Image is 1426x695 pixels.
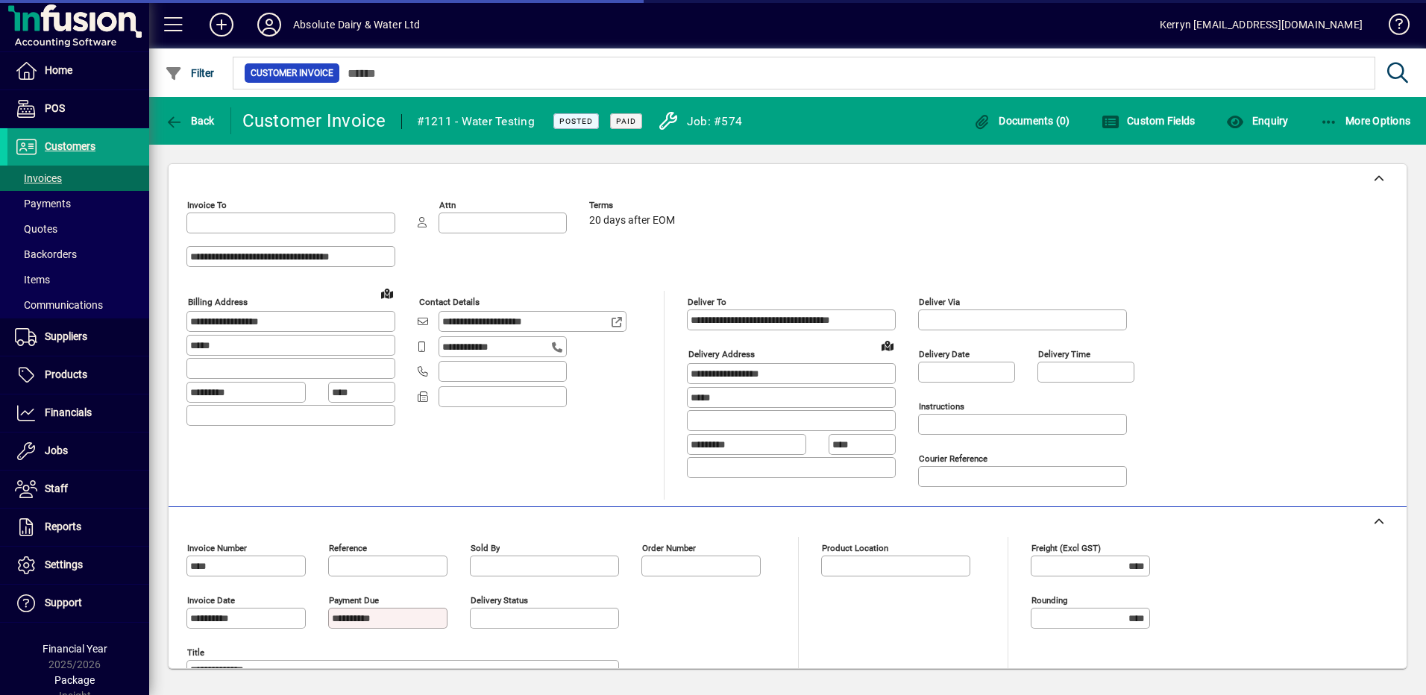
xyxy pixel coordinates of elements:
mat-label: Payment due [329,595,379,606]
mat-label: Reference [329,543,367,553]
mat-label: Freight (excl GST) [1031,543,1101,553]
span: Financials [45,406,92,418]
mat-label: Invoice To [187,200,227,210]
mat-label: Courier Reference [919,453,987,464]
span: Staff [45,482,68,494]
span: Paid [616,116,636,126]
mat-label: Product location [822,543,888,553]
mat-label: Deliver To [688,297,726,307]
mat-label: Order number [642,543,696,553]
a: Backorders [7,242,149,267]
span: Home [45,64,72,76]
mat-label: Rounding [1031,595,1067,606]
span: Customer Invoice [251,66,333,81]
mat-label: Title [187,647,204,658]
span: Backorders [15,248,77,260]
a: Financials [7,394,149,432]
a: Quotes [7,216,149,242]
span: Reports [45,521,81,532]
div: Job: #574 [687,110,742,133]
span: Documents (0) [973,115,1070,127]
mat-label: Instructions [919,401,964,412]
a: View on map [876,333,899,357]
a: Support [7,585,149,622]
span: Terms [589,201,679,210]
button: Documents (0) [970,107,1074,134]
span: Financial Year [43,643,107,655]
div: #1211 - Water Testing [417,110,535,133]
span: Customers [45,140,95,152]
span: Enquiry [1226,115,1288,127]
a: Jobs [7,433,149,470]
button: Profile [245,11,293,38]
span: Items [15,274,50,286]
span: Back [165,115,215,127]
mat-label: Sold by [471,543,500,553]
mat-label: Delivery time [1038,349,1090,359]
span: Invoices [15,172,62,184]
mat-label: Delivery status [471,595,528,606]
span: Settings [45,559,83,570]
button: Custom Fields [1098,107,1199,134]
span: Package [54,674,95,686]
mat-label: Deliver via [919,297,960,307]
span: Payments [15,198,71,210]
button: Filter [161,60,219,87]
a: Job: #574 [646,107,758,135]
button: Back [161,107,219,134]
app-page-header-button: Back [149,107,231,134]
div: Absolute Dairy & Water Ltd [293,13,421,37]
a: View on map [375,281,399,305]
mat-label: Invoice date [187,595,235,606]
a: Reports [7,509,149,546]
a: Home [7,52,149,89]
div: Customer Invoice [242,109,386,133]
div: Kerryn [EMAIL_ADDRESS][DOMAIN_NAME] [1160,13,1363,37]
span: Posted [559,116,593,126]
span: Suppliers [45,330,87,342]
span: Support [45,597,82,608]
a: Payments [7,191,149,216]
a: POS [7,90,149,128]
a: Items [7,267,149,292]
span: Products [45,368,87,380]
span: Communications [15,299,103,311]
a: Products [7,356,149,394]
span: Filter [165,67,215,79]
mat-label: Delivery date [919,349,970,359]
span: Quotes [15,223,57,235]
mat-label: Attn [439,200,456,210]
span: POS [45,102,65,114]
span: More Options [1320,115,1411,127]
a: Communications [7,292,149,318]
span: 20 days after EOM [589,215,675,227]
mat-label: Invoice number [187,543,247,553]
a: Settings [7,547,149,584]
a: Invoices [7,166,149,191]
a: Staff [7,471,149,508]
span: Jobs [45,444,68,456]
span: Custom Fields [1102,115,1196,127]
button: More Options [1316,107,1415,134]
a: Knowledge Base [1378,3,1407,51]
button: Add [198,11,245,38]
button: Enquiry [1222,107,1292,134]
a: Suppliers [7,318,149,356]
